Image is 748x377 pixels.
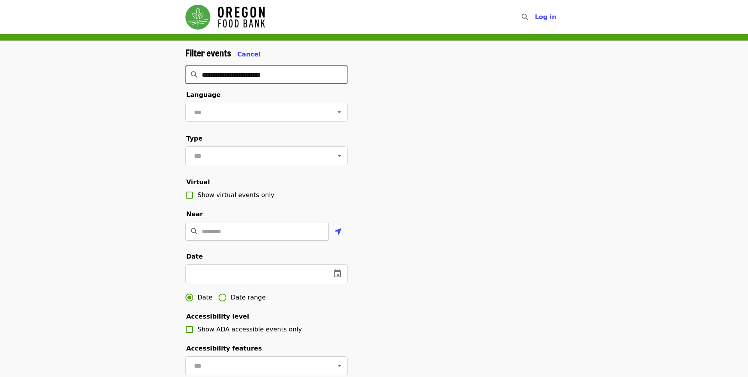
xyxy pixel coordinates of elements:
[535,13,556,21] span: Log in
[328,264,347,283] button: change date
[186,345,262,352] span: Accessibility features
[237,50,261,59] button: Cancel
[533,8,539,26] input: Search
[198,293,212,302] span: Date
[334,360,345,371] button: Open
[529,9,563,25] button: Log in
[191,227,197,235] i: search icon
[198,191,274,199] span: Show virtual events only
[186,253,203,260] span: Date
[186,210,203,218] span: Near
[186,135,203,142] span: Type
[335,227,342,236] i: location-arrow icon
[186,178,210,186] span: Virtual
[191,71,197,78] i: search icon
[237,51,261,58] span: Cancel
[186,91,221,99] span: Language
[186,313,249,320] span: Accessibility level
[334,150,345,161] button: Open
[522,13,528,21] i: search icon
[185,46,231,59] span: Filter events
[202,222,329,241] input: Location
[334,107,345,118] button: Open
[202,65,348,84] input: Search
[198,326,302,333] span: Show ADA accessible events only
[329,223,348,241] button: Use my location
[185,5,265,30] img: Oregon Food Bank - Home
[231,293,266,302] span: Date range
